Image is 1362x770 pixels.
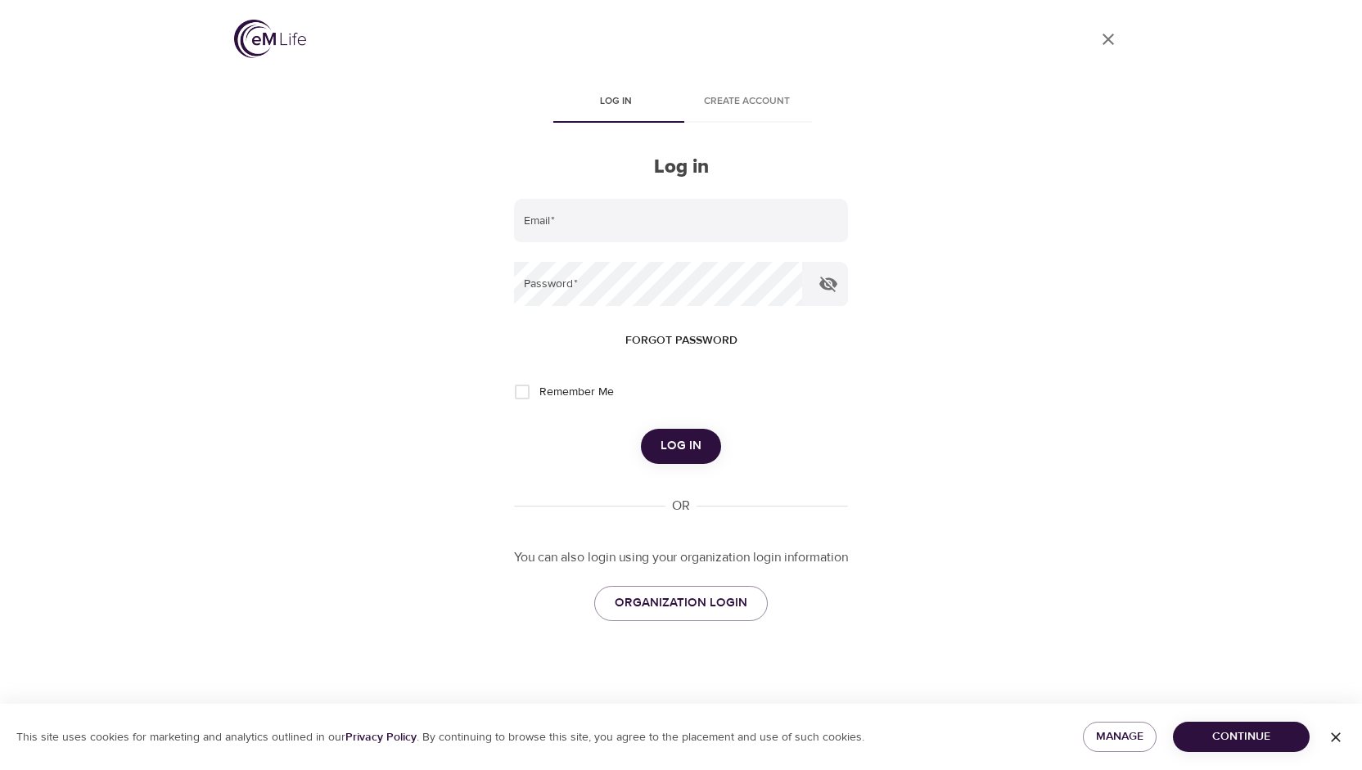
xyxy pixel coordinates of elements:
[234,20,306,58] img: logo
[345,730,417,745] a: Privacy Policy
[514,548,848,567] p: You can also login using your organization login information
[539,384,614,401] span: Remember Me
[560,93,671,110] span: Log in
[625,331,737,351] span: Forgot password
[514,83,848,123] div: disabled tabs example
[615,592,747,614] span: ORGANIZATION LOGIN
[514,155,848,179] h2: Log in
[641,429,721,463] button: Log in
[1096,727,1143,747] span: Manage
[1089,20,1128,59] a: close
[594,586,768,620] a: ORGANIZATION LOGIN
[691,93,802,110] span: Create account
[665,497,697,516] div: OR
[619,326,744,356] button: Forgot password
[1186,727,1297,747] span: Continue
[1083,722,1157,752] button: Manage
[661,435,701,457] span: Log in
[1173,722,1310,752] button: Continue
